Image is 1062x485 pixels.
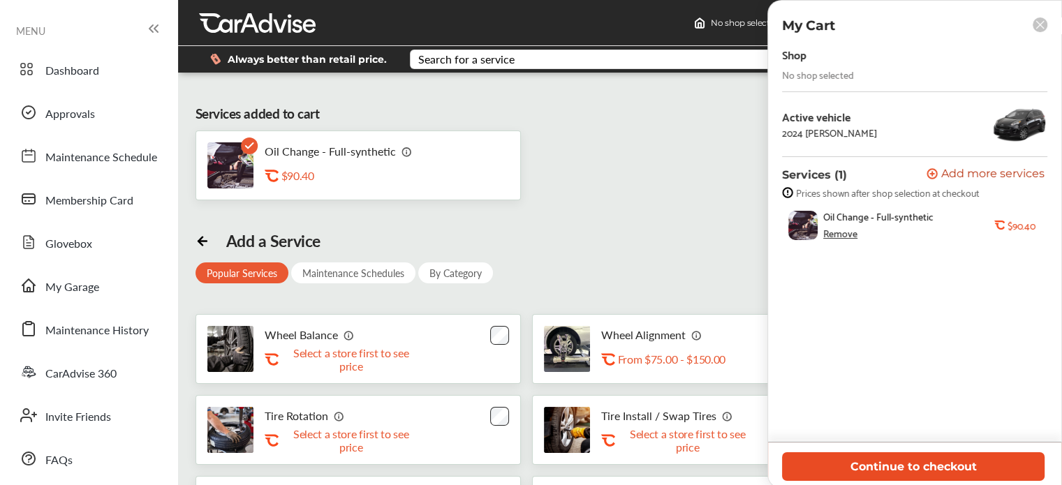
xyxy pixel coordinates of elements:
[782,69,854,80] div: No shop selected
[13,397,164,433] a: Invite Friends
[13,354,164,390] a: CarAdvise 360
[788,211,818,240] img: oil-change-thumb.jpg
[1008,220,1035,231] b: $90.40
[281,169,421,182] div: $90.40
[210,53,221,65] img: dollor_label_vector.a70140d1.svg
[45,192,133,210] span: Membership Card
[45,452,73,470] span: FAQs
[344,329,355,341] img: info_icon_vector.svg
[45,149,157,167] span: Maintenance Schedule
[544,326,590,372] img: wheel-alignment-thumb.jpg
[601,409,716,422] p: Tire Install / Swap Tires
[401,146,413,157] img: info_icon_vector.svg
[823,211,934,222] span: Oil Change - Full-synthetic
[941,168,1045,181] span: Add more services
[13,311,164,347] a: Maintenance History
[991,103,1047,145] img: 11151_st0640_046.jpg
[927,168,1047,181] a: Add more services
[618,352,725,366] p: From $75.00 - $150.00
[782,187,793,198] img: info-strock.ef5ea3fe.svg
[711,17,780,29] span: No shop selected
[13,181,164,217] a: Membership Card
[13,224,164,260] a: Glovebox
[691,329,702,341] img: info_icon_vector.svg
[228,54,387,64] span: Always better than retail price.
[694,17,705,29] img: header-home-logo.8d720a4f.svg
[782,452,1045,481] button: Continue to checkout
[601,328,686,341] p: Wheel Alignment
[796,187,979,198] span: Prices shown after shop selection at checkout
[265,328,338,341] p: Wheel Balance
[418,54,515,65] div: Search for a service
[418,262,493,283] div: By Category
[13,267,164,304] a: My Garage
[265,144,396,158] p: Oil Change - Full-synthetic
[207,142,253,188] img: oil-change-thumb.jpg
[281,346,421,373] p: Select a store first to see price
[281,427,421,454] p: Select a store first to see price
[207,326,253,372] img: tire-wheel-balance-thumb.jpg
[334,410,345,421] img: info_icon_vector.svg
[45,235,92,253] span: Glovebox
[16,25,45,36] span: MENU
[782,17,835,33] p: My Cart
[45,365,117,383] span: CarAdvise 360
[13,94,164,130] a: Approvals
[722,410,733,421] img: info_icon_vector.svg
[291,262,415,283] div: Maintenance Schedules
[265,409,328,422] p: Tire Rotation
[45,62,99,80] span: Dashboard
[207,407,253,453] img: tire-rotation-thumb.jpg
[45,322,149,340] span: Maintenance History
[782,45,806,64] div: Shop
[196,262,288,283] div: Popular Services
[782,127,877,138] div: 2024 [PERSON_NAME]
[927,168,1045,181] button: Add more services
[196,104,320,124] div: Services added to cart
[618,427,758,454] p: Select a store first to see price
[13,51,164,87] a: Dashboard
[45,105,95,124] span: Approvals
[782,110,877,123] div: Active vehicle
[13,440,164,477] a: FAQs
[823,227,857,239] div: Remove
[45,408,111,426] span: Invite Friends
[782,168,847,181] p: Services (1)
[226,231,320,251] div: Add a Service
[13,137,164,174] a: Maintenance Schedule
[544,407,590,453] img: tire-install-swap-tires-thumb.jpg
[45,278,99,297] span: My Garage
